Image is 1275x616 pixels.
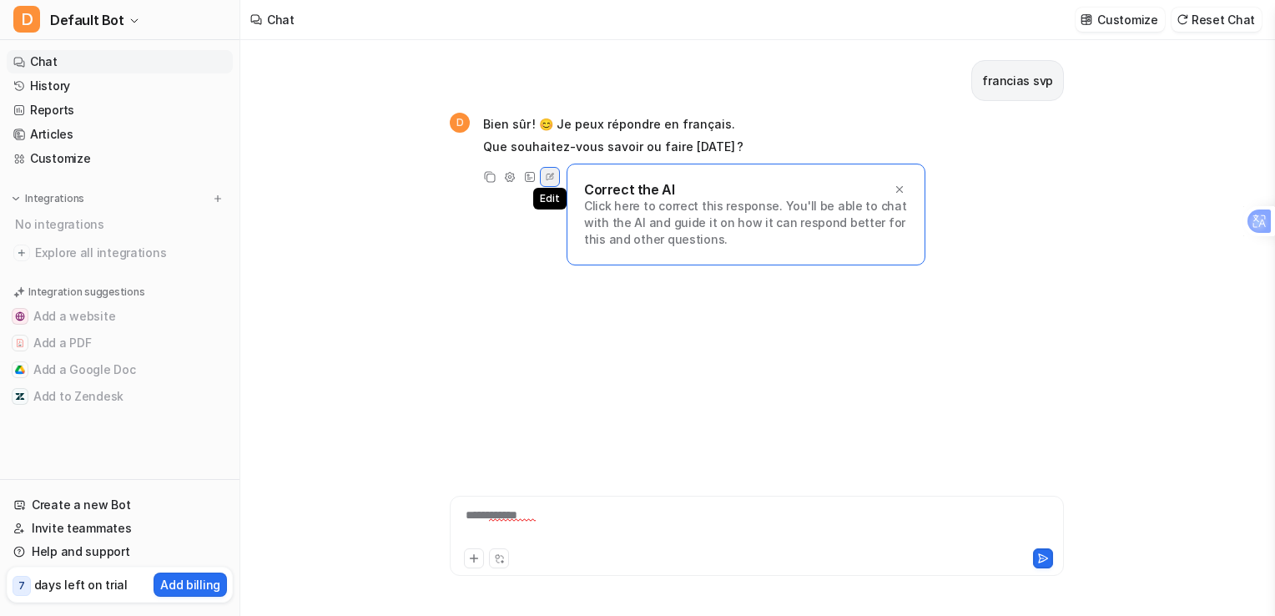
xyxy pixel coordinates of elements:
[1081,13,1092,26] img: customize
[483,137,743,157] p: Que souhaitez-vous savoir ou faire [DATE] ?
[28,285,144,300] p: Integration suggestions
[533,188,566,210] span: Edit
[1076,8,1164,32] button: Customize
[7,493,233,517] a: Create a new Bot
[160,576,220,593] p: Add billing
[50,8,124,32] span: Default Bot
[1172,8,1262,32] button: Reset Chat
[15,391,25,401] img: Add to Zendesk
[584,198,908,248] p: Click here to correct this response. You'll be able to chat with the AI and guide it on how it ca...
[7,540,233,563] a: Help and support
[267,11,295,28] div: Chat
[7,190,89,207] button: Integrations
[7,356,233,383] button: Add a Google DocAdd a Google Doc
[7,98,233,122] a: Reports
[1097,11,1157,28] p: Customize
[7,74,233,98] a: History
[7,517,233,540] a: Invite teammates
[7,147,233,170] a: Customize
[35,240,226,266] span: Explore all integrations
[450,113,470,133] span: D
[483,114,743,134] p: Bien sûr ! 😊 Je peux répondre en français.
[10,193,22,204] img: expand menu
[13,6,40,33] span: D
[10,210,233,238] div: No integrations
[7,330,233,356] button: Add a PDFAdd a PDF
[15,338,25,348] img: Add a PDF
[212,193,224,204] img: menu_add.svg
[25,192,84,205] p: Integrations
[18,578,25,593] p: 7
[7,383,233,410] button: Add to ZendeskAdd to Zendesk
[15,365,25,375] img: Add a Google Doc
[982,71,1053,91] p: francias svp
[154,573,227,597] button: Add billing
[584,181,674,198] p: Correct the AI
[7,123,233,146] a: Articles
[1177,13,1188,26] img: reset
[13,245,30,261] img: explore all integrations
[7,303,233,330] button: Add a websiteAdd a website
[34,576,128,593] p: days left on trial
[15,311,25,321] img: Add a website
[7,50,233,73] a: Chat
[7,241,233,265] a: Explore all integrations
